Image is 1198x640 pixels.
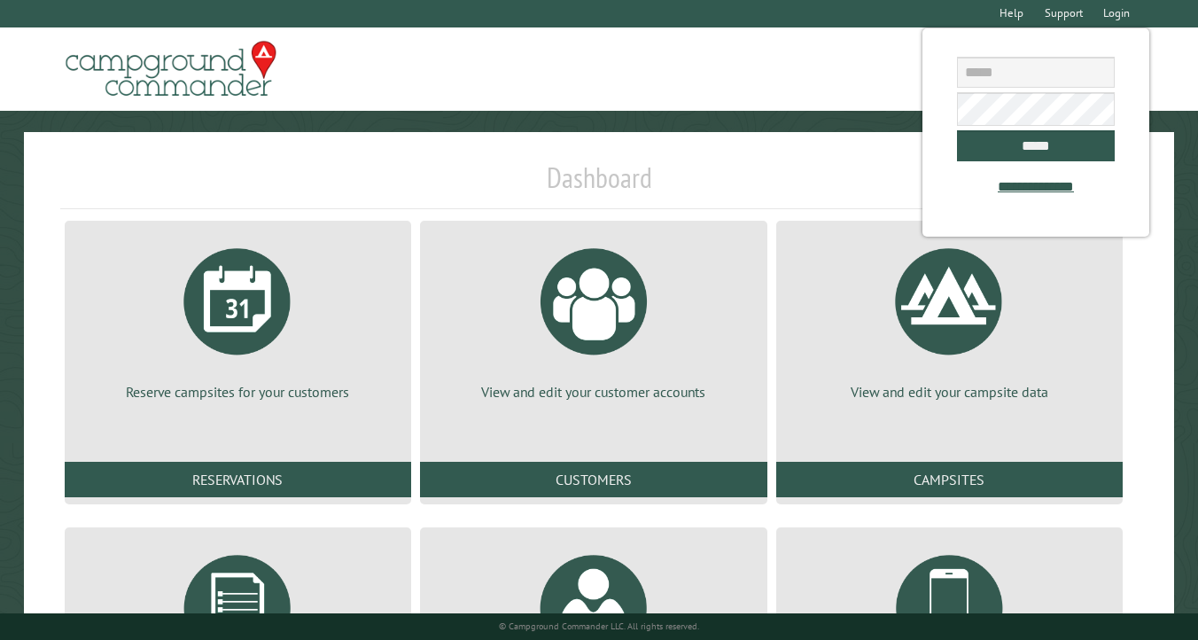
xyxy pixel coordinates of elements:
[499,620,699,632] small: © Campground Commander LLC. All rights reserved.
[776,462,1124,497] a: Campsites
[420,462,767,497] a: Customers
[60,35,282,104] img: Campground Commander
[797,235,1102,402] a: View and edit your campsite data
[65,462,412,497] a: Reservations
[797,382,1102,402] p: View and edit your campsite data
[441,235,746,402] a: View and edit your customer accounts
[86,382,391,402] p: Reserve campsites for your customers
[441,382,746,402] p: View and edit your customer accounts
[60,160,1139,209] h1: Dashboard
[86,235,391,402] a: Reserve campsites for your customers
